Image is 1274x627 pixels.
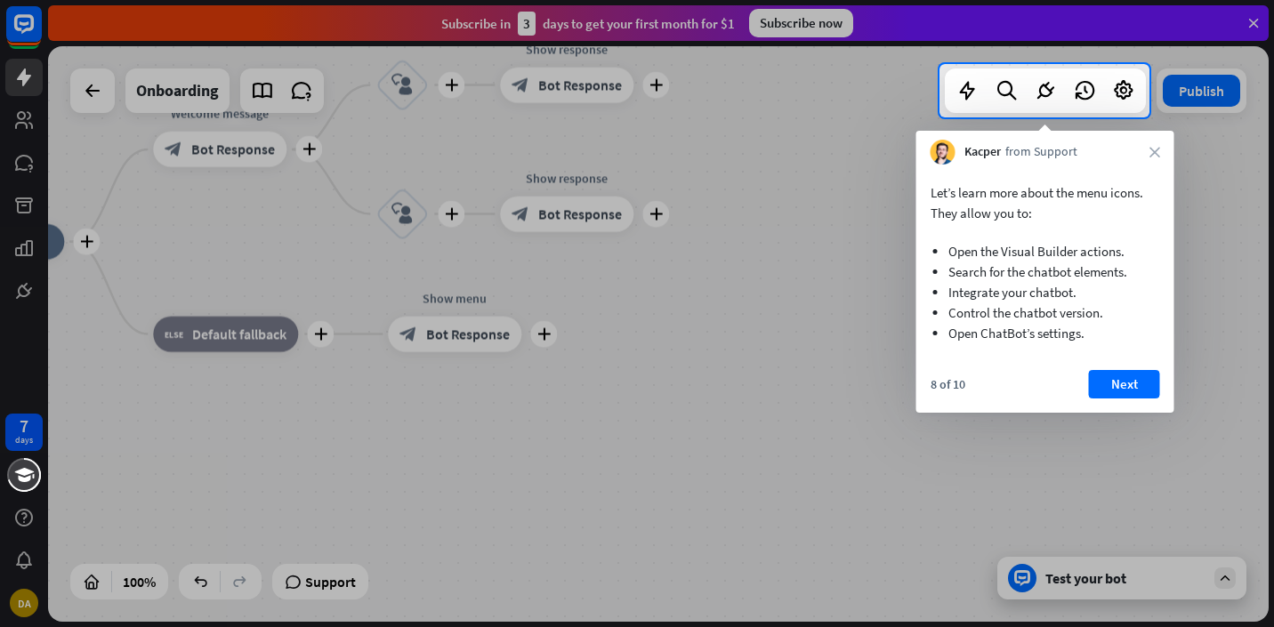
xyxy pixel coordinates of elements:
[14,7,68,60] button: Open LiveChat chat widget
[1089,370,1160,398] button: Next
[948,282,1142,302] li: Integrate your chatbot.
[948,241,1142,261] li: Open the Visual Builder actions.
[964,143,1001,161] span: Kacper
[931,182,1160,223] p: Let’s learn more about the menu icons. They allow you to:
[1005,143,1077,161] span: from Support
[948,323,1142,343] li: Open ChatBot’s settings.
[1149,147,1160,157] i: close
[948,261,1142,282] li: Search for the chatbot elements.
[948,302,1142,323] li: Control the chatbot version.
[931,376,965,392] div: 8 of 10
